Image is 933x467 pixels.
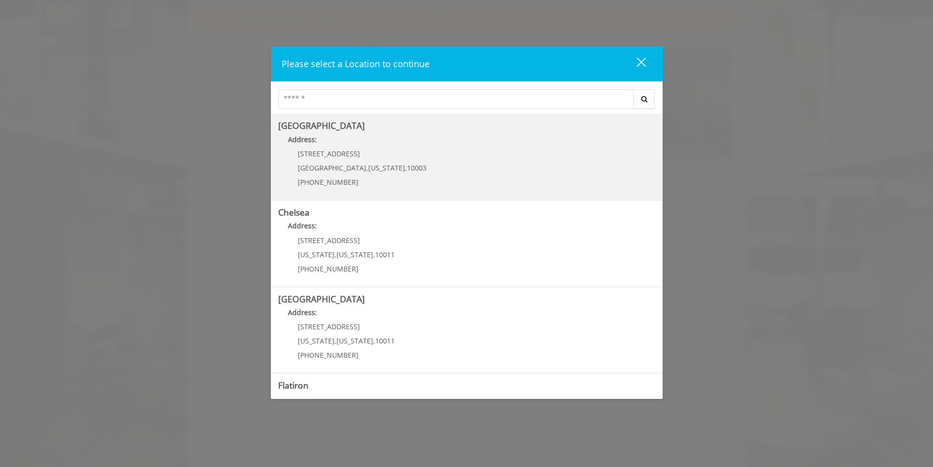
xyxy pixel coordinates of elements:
[298,322,360,331] span: [STREET_ADDRESS]
[373,336,375,345] span: ,
[373,250,375,259] span: ,
[298,149,360,158] span: [STREET_ADDRESS]
[619,54,652,74] button: close dialog
[298,250,335,259] span: [US_STATE]
[298,177,359,187] span: [PHONE_NUMBER]
[288,221,317,230] b: Address:
[298,350,359,360] span: [PHONE_NUMBER]
[278,206,310,218] b: Chelsea
[278,89,655,114] div: Center Select
[375,250,395,259] span: 10011
[336,250,373,259] span: [US_STATE]
[625,57,645,72] div: close dialog
[375,336,395,345] span: 10011
[335,250,336,259] span: ,
[335,336,336,345] span: ,
[278,293,365,305] b: [GEOGRAPHIC_DATA]
[278,89,634,109] input: Search Center
[282,58,430,70] span: Please select a Location to continue
[368,163,405,172] span: [US_STATE]
[298,264,359,273] span: [PHONE_NUMBER]
[298,336,335,345] span: [US_STATE]
[405,163,407,172] span: ,
[298,236,360,245] span: [STREET_ADDRESS]
[278,120,365,131] b: [GEOGRAPHIC_DATA]
[298,163,366,172] span: [GEOGRAPHIC_DATA]
[336,336,373,345] span: [US_STATE]
[366,163,368,172] span: ,
[288,308,317,317] b: Address:
[278,379,309,391] b: Flatiron
[639,96,650,102] i: Search button
[407,163,427,172] span: 10003
[288,135,317,144] b: Address:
